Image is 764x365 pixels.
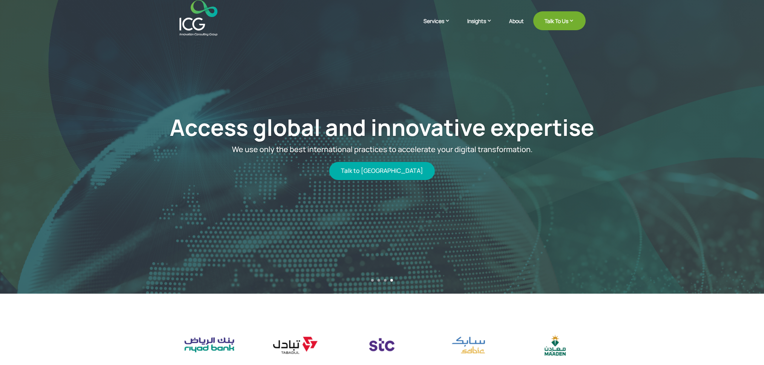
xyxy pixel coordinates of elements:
a: 4 [390,279,393,282]
div: 6 / 17 [265,332,326,358]
div: 9 / 17 [524,332,586,358]
img: riyad bank [178,332,240,358]
a: Talk To Us [533,11,586,30]
a: 2 [377,279,380,282]
iframe: Chat Widget [726,329,764,365]
div: 5 / 17 [178,332,240,358]
img: tabadul logo [265,332,326,358]
div: 8 / 17 [438,332,499,358]
a: 3 [384,279,387,282]
a: 1 [371,279,374,282]
p: We use only the best international practices to accelerate your digital transformation. [100,145,664,154]
a: Insights [467,17,500,36]
a: About [509,18,524,36]
a: Access global and innovative expertise [170,112,594,143]
a: Talk to [GEOGRAPHIC_DATA] [329,162,435,180]
img: maaden logo [524,332,586,358]
div: 7 / 17 [351,332,413,358]
a: Services [423,17,458,36]
img: stc logo [351,332,413,358]
img: sabic logo [438,332,499,358]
